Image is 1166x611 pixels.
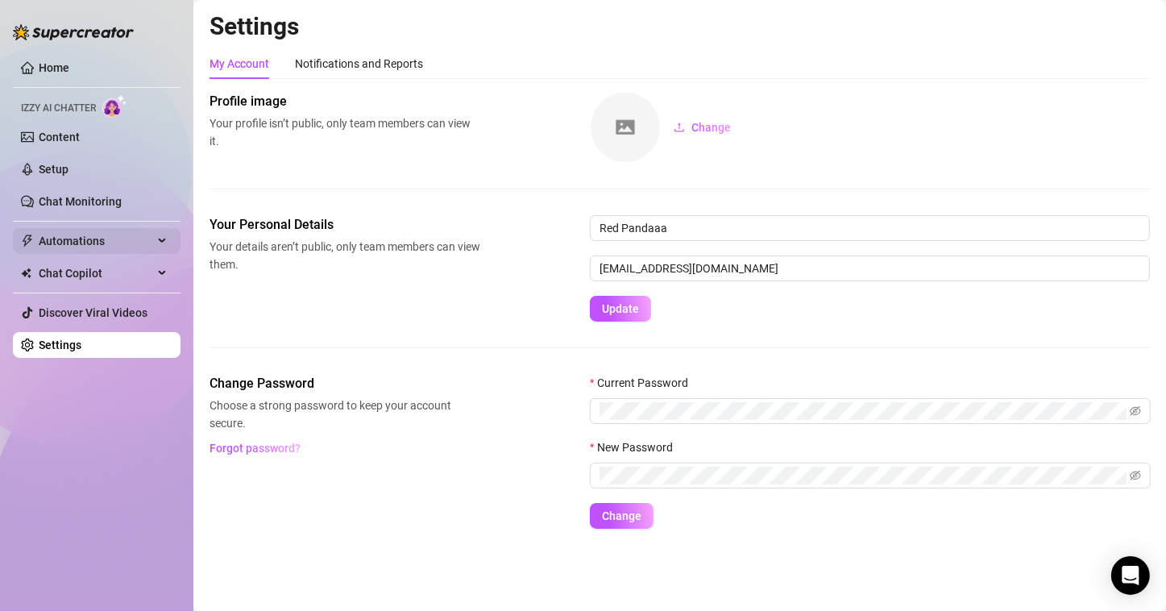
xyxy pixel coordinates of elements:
h2: Settings [210,11,1150,42]
img: AI Chatter [102,94,127,118]
a: Home [39,61,69,74]
a: Setup [39,163,68,176]
img: Chat Copilot [21,268,31,279]
span: eye-invisible [1130,405,1141,417]
div: My Account [210,55,269,73]
button: Change [590,503,654,529]
button: Forgot password? [210,435,301,461]
span: Choose a strong password to keep your account secure. [210,397,480,432]
input: New Password [600,467,1127,484]
input: Enter name [590,215,1150,241]
button: Change [661,114,744,140]
span: Profile image [210,92,480,111]
span: Your details aren’t public, only team members can view them. [210,238,480,273]
span: thunderbolt [21,235,34,247]
a: Content [39,131,80,143]
span: Change Password [210,374,480,393]
span: Change [602,509,641,522]
label: Current Password [590,374,699,392]
a: Settings [39,339,81,351]
input: Current Password [600,402,1127,420]
span: Izzy AI Chatter [21,101,96,116]
div: Open Intercom Messenger [1111,556,1150,595]
a: Chat Monitoring [39,195,122,208]
input: Enter new email [590,256,1150,281]
span: Chat Copilot [39,260,153,286]
span: upload [674,122,685,133]
span: Forgot password? [210,442,301,455]
span: Update [602,302,639,315]
a: Discover Viral Videos [39,306,147,319]
span: Change [691,121,731,134]
label: New Password [590,439,683,456]
button: Update [590,296,651,322]
span: Your Personal Details [210,215,480,235]
span: Your profile isn’t public, only team members can view it. [210,114,480,150]
img: logo-BBDzfeDw.svg [13,24,134,40]
div: Notifications and Reports [295,55,423,73]
span: Automations [39,228,153,254]
span: eye-invisible [1130,470,1141,481]
img: square-placeholder.png [591,93,660,162]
